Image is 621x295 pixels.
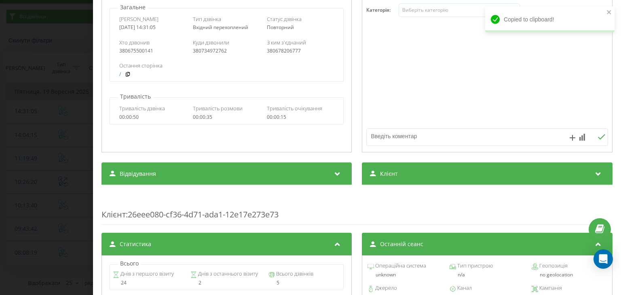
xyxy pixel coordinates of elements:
p: Загальне [118,3,148,11]
div: 2 [191,280,263,286]
h4: Категорія : [367,7,399,13]
span: Статус дзвінка [267,15,302,23]
button: close [606,9,612,17]
span: Куди дзвонили [193,39,230,46]
div: 24 [113,280,185,286]
span: Тривалість дзвінка [119,105,165,112]
span: Тип дзвінка [193,15,222,23]
div: n/a [450,272,525,278]
span: Повторний [267,24,294,31]
div: 00:00:35 [193,114,261,120]
span: Днів з першого візиту [119,270,174,278]
div: 00:00:15 [267,114,334,120]
div: 5 [268,280,341,286]
a: / [119,72,121,77]
span: Днів з останнього візиту [197,270,258,278]
span: Хто дзвонив [119,39,150,46]
p: Всього [118,259,141,268]
span: Статистика [120,240,151,248]
span: [PERSON_NAME] [119,15,158,23]
span: Клієнт [101,209,126,220]
span: З ким з'єднаний [267,39,306,46]
div: Виберіть категорію [402,7,503,13]
span: Тривалість очікування [267,105,322,112]
span: Джерело [374,284,397,292]
p: Тривалість [118,93,153,101]
span: Тип пристрою [456,262,493,270]
span: Відвідування [120,170,156,178]
span: Вхідний перехоплений [193,24,249,31]
span: Всього дзвінків [275,270,313,278]
div: unknown [368,272,443,278]
span: Геопозиція [539,262,568,270]
div: Copied to clipboard! [485,6,615,32]
div: 380678206777 [267,48,334,54]
div: Open Intercom Messenger [594,249,613,269]
span: Тривалість розмови [193,105,243,112]
span: Клієнт [380,170,398,178]
span: Останній сеанс [380,240,424,248]
div: [DATE] 14:31:05 [119,25,187,30]
div: 380675500141 [119,48,187,54]
span: Операційна система [374,262,427,270]
span: Остання сторінка [119,62,163,69]
span: Канал [456,284,472,292]
div: 00:00:50 [119,114,187,120]
div: no geolocation [532,272,607,278]
div: : 26eee080-cf36-4d71-ada1-12e17e273e73 [101,193,613,225]
span: Кампанія [539,284,562,292]
div: 380734972762 [193,48,261,54]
